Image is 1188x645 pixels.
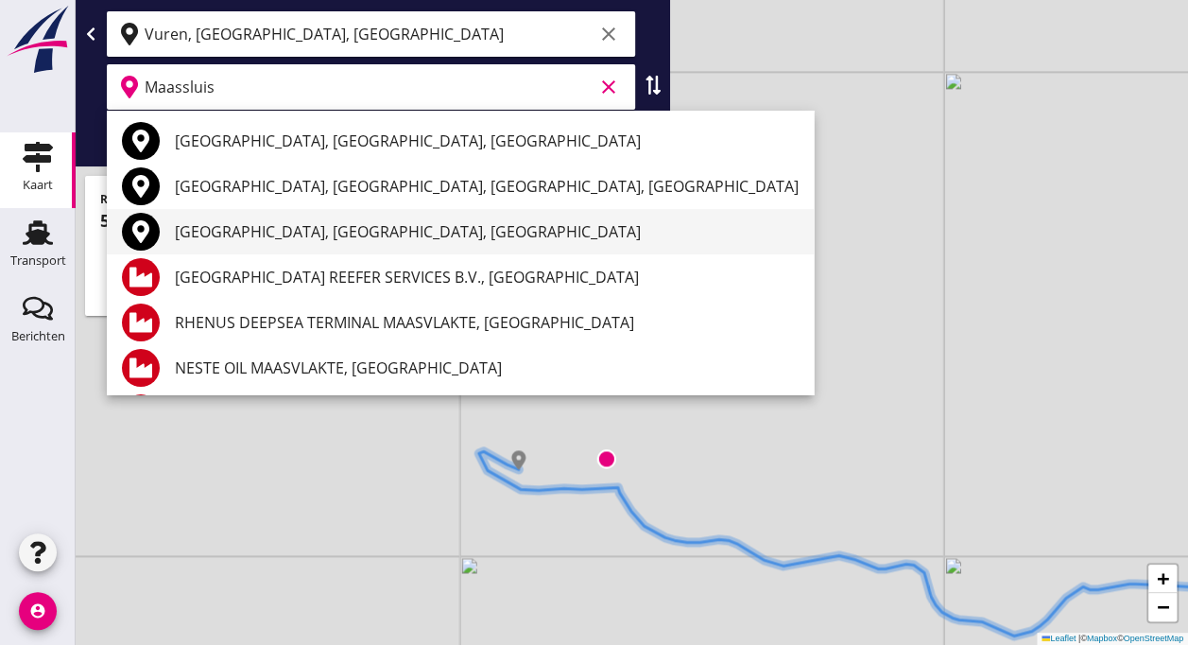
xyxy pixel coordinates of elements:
div: © © [1037,633,1188,645]
img: Marker [597,449,616,468]
div: uur (65 km) [100,208,646,234]
span: − [1157,595,1169,619]
div: NESTE OIL MAASVLAKTE, [GEOGRAPHIC_DATA] [175,357,799,379]
span: | [1078,634,1080,643]
div: [GEOGRAPHIC_DATA] REEFER SERVICES B.V., [GEOGRAPHIC_DATA] [175,266,799,288]
div: RHENUS DEEPSEA TERMINAL MAASVLAKTE, [GEOGRAPHIC_DATA] [175,311,799,334]
a: Zoom in [1148,565,1177,593]
strong: Route type [100,191,162,207]
i: clear [597,23,620,45]
div: [GEOGRAPHIC_DATA], [GEOGRAPHIC_DATA], [GEOGRAPHIC_DATA] [175,220,799,243]
div: Transport [10,254,66,267]
strong: 5 [100,209,110,232]
a: Leaflet [1042,634,1076,643]
input: Bestemming [145,72,594,102]
i: clear [597,76,620,98]
div: [GEOGRAPHIC_DATA], [GEOGRAPHIC_DATA], [GEOGRAPHIC_DATA], [GEOGRAPHIC_DATA] [175,175,799,198]
div: [GEOGRAPHIC_DATA], [GEOGRAPHIC_DATA], [GEOGRAPHIC_DATA] [175,130,799,152]
a: OpenStreetMap [1123,634,1183,643]
input: Vertrekpunt [145,19,594,49]
div: Kaart [23,179,53,191]
img: logo-small.a267ee39.svg [4,5,72,75]
a: Mapbox [1087,634,1117,643]
i: account_circle [19,592,57,630]
span: + [1157,567,1169,590]
div: Berichten [11,330,65,342]
img: Marker [509,450,528,469]
a: Zoom out [1148,593,1177,621]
